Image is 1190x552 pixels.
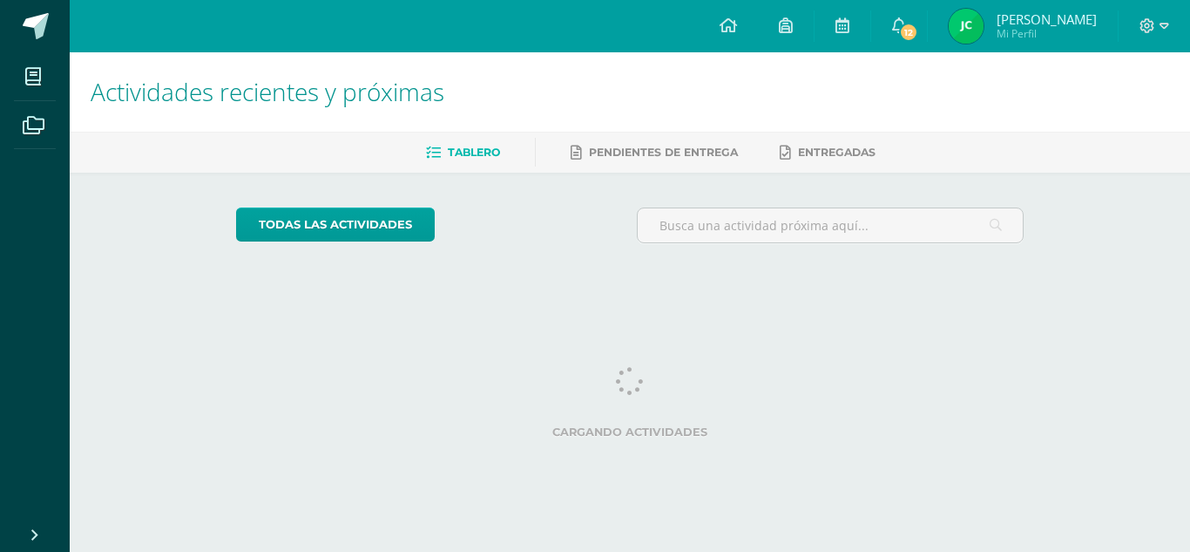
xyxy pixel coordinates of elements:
span: Pendientes de entrega [589,146,738,159]
span: Actividades recientes y próximas [91,75,444,108]
span: Tablero [448,146,500,159]
a: Tablero [426,139,500,167]
input: Busca una actividad próxima aquí... [638,208,1024,242]
span: [PERSON_NAME] [997,10,1097,28]
label: Cargando actividades [236,426,1024,439]
span: 12 [899,23,918,42]
a: Pendientes de entrega [571,139,738,167]
a: Entregadas [780,139,876,167]
a: todas las Actividades [236,208,435,242]
img: f2e482c6ab60cb89969472e19f204e98.png [949,9,984,44]
span: Entregadas [798,146,876,159]
span: Mi Perfil [997,26,1097,41]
